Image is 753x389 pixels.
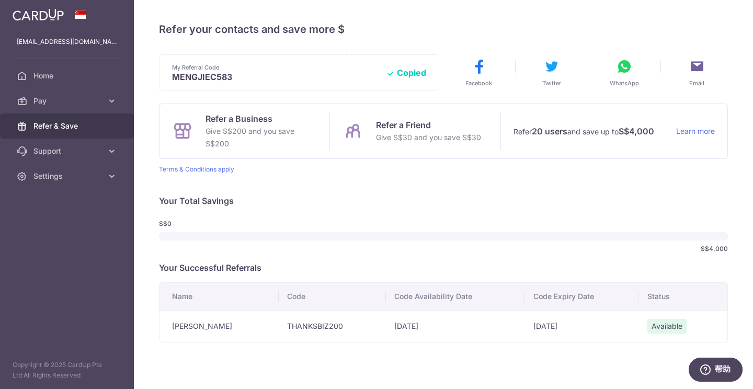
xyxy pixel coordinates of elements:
[386,310,525,342] td: [DATE]
[27,7,43,17] span: 帮助
[159,194,728,207] p: Your Total Savings
[525,310,639,342] td: [DATE]
[159,21,728,38] h4: Refer your contacts and save more $
[172,72,378,82] p: MENGJIEC583
[159,165,234,173] a: Terms & Conditions apply
[666,58,728,87] button: Email
[448,58,510,87] button: Facebook
[610,79,639,87] span: WhatsApp
[172,63,378,72] p: My Referral Code
[386,67,426,78] button: Copied
[689,79,704,87] span: Email
[376,131,481,144] p: Give S$30 and you save S$30
[33,96,102,106] span: Pay
[17,37,117,47] p: [EMAIL_ADDRESS][DOMAIN_NAME]
[33,121,102,131] span: Refer & Save
[13,8,64,21] img: CardUp
[206,125,317,150] p: Give S$200 and you save S$200
[279,283,386,310] th: Code
[159,261,728,274] p: Your Successful Referrals
[521,58,583,87] button: Twitter
[159,220,213,228] span: S$0
[159,310,279,342] td: [PERSON_NAME]
[701,245,728,253] span: S$4,000
[676,125,715,138] a: Learn more
[619,125,654,138] strong: S$4,000
[386,283,525,310] th: Code Availability Date
[525,283,639,310] th: Code Expiry Date
[465,79,492,87] span: Facebook
[639,283,727,310] th: Status
[33,71,102,81] span: Home
[542,79,561,87] span: Twitter
[279,310,386,342] td: THANKSBIZ200
[159,283,279,310] th: Name
[514,125,668,138] p: Refer and save up to
[594,58,655,87] button: WhatsApp
[33,171,102,181] span: Settings
[206,112,317,125] p: Refer a Business
[376,119,481,131] p: Refer a Friend
[33,146,102,156] span: Support
[647,319,687,334] span: Available
[688,358,743,384] iframe: 打开一个小组件，您可以在其中找到更多信息
[532,125,567,138] strong: 20 users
